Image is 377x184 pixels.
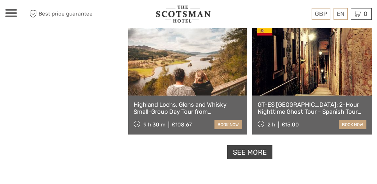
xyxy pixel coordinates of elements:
[172,121,192,128] div: £108.67
[339,120,366,129] a: book now
[134,101,242,115] a: Highland Lochs, Glens and Whisky Small-Group Day Tour from [GEOGRAPHIC_DATA]
[227,145,272,160] a: See more
[363,10,369,17] span: 0
[334,8,348,20] div: EN
[282,121,299,128] div: £15.00
[214,120,242,129] a: book now
[155,5,211,23] img: 681-f48ba2bd-dfbf-4b64-890c-b5e5c75d9d66_logo_small.jpg
[81,11,90,19] button: Open LiveChat chat widget
[267,121,275,128] span: 2 h
[143,121,165,128] span: 9 h 30 m
[28,8,97,20] span: Best price guarantee
[10,12,80,18] p: We're away right now. Please check back later!
[258,101,366,115] a: GT-ES [GEOGRAPHIC_DATA]: 2-Hour Nighttime Ghost Tour - Spanish Tour Guide
[315,10,327,17] span: GBP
